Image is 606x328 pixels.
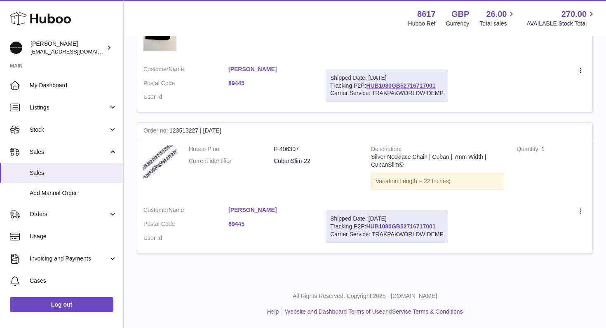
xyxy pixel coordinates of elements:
[408,20,436,28] div: Huboo Ref
[330,230,444,238] div: Carrier Service: TRAKPAKWORLDWIDEMP
[267,308,279,315] a: Help
[143,127,169,136] strong: Order no
[526,9,596,28] a: 270.00 AVAILABLE Stock Total
[228,65,313,73] a: [PERSON_NAME]
[330,89,444,97] div: Carrier Service: TRAKPAKWORLDWIDEMP
[228,220,313,228] a: 89445
[137,123,592,139] div: 123513227 | [DATE]
[228,79,313,87] a: 89445
[446,20,470,28] div: Currency
[10,42,22,54] img: hello@alfredco.com
[30,255,108,263] span: Invoicing and Payments
[30,210,108,218] span: Orders
[31,48,121,55] span: [EMAIL_ADDRESS][DOMAIN_NAME]
[479,9,516,28] a: 26.00 Total sales
[285,308,382,315] a: Website and Dashboard Terms of Use
[517,146,541,154] strong: Quantity
[143,65,228,75] dt: Name
[30,277,117,285] span: Cases
[30,169,117,177] span: Sales
[486,9,507,20] span: 26.00
[228,206,313,214] a: [PERSON_NAME]
[189,157,274,165] dt: Current identifier
[330,215,444,223] div: Shipped Date: [DATE]
[526,20,596,28] span: AVAILABLE Stock Total
[561,9,587,20] span: 270.00
[371,146,402,154] strong: Description
[30,104,108,112] span: Listings
[143,145,176,178] img: Cuban.jpg
[479,20,516,28] span: Total sales
[282,308,463,316] li: and
[417,9,436,20] strong: 8617
[130,292,599,300] p: All Rights Reserved. Copyright 2025 - [DOMAIN_NAME]
[10,297,113,312] a: Log out
[330,74,444,82] div: Shipped Date: [DATE]
[371,173,504,190] div: Variation:
[30,189,117,197] span: Add Manual Order
[189,145,274,153] dt: Huboo P no
[451,9,469,20] strong: GBP
[366,223,435,230] a: HUB1080GB52716717001
[274,157,359,165] dd: CubanSlim-22
[510,139,592,200] td: 1
[274,145,359,153] dd: P-406307
[143,66,169,72] span: Customer
[326,70,448,102] div: Tracking P2P:
[143,220,228,230] dt: Postal Code
[31,40,105,56] div: [PERSON_NAME]
[399,178,450,184] span: Length = 22 Inches;
[143,207,169,213] span: Customer
[392,308,463,315] a: Service Terms & Conditions
[326,210,448,243] div: Tracking P2P:
[30,126,108,134] span: Stock
[371,153,504,169] div: Silver Necklace Chain | Cuban | 7mm Width | CubanSlim©
[143,206,228,216] dt: Name
[30,148,108,156] span: Sales
[143,93,228,101] dt: User Id
[30,233,117,240] span: Usage
[366,82,435,89] a: HUB1080GB52716717001
[30,81,117,89] span: My Dashboard
[143,79,228,89] dt: Postal Code
[143,234,228,242] dt: User Id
